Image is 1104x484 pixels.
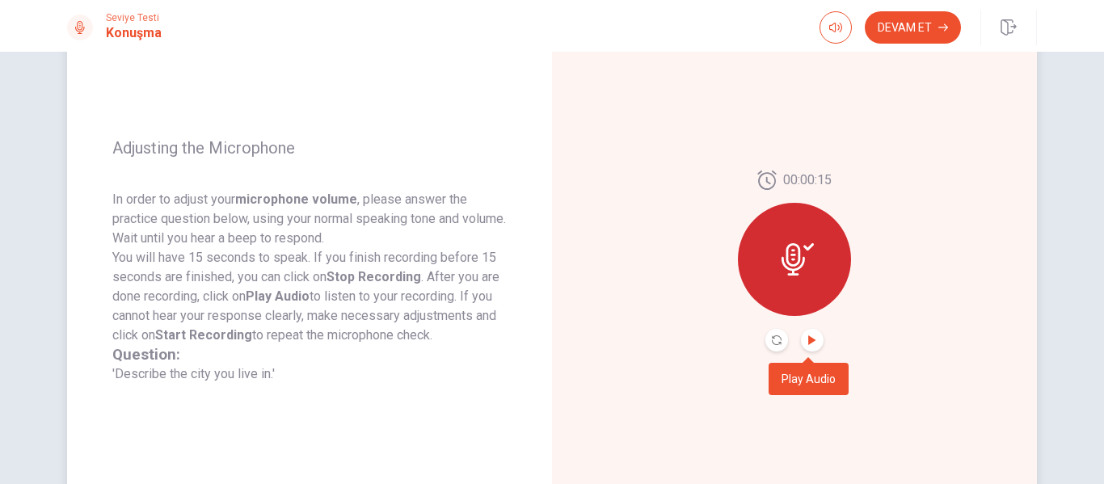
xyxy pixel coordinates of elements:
[765,329,788,351] button: Record Again
[106,12,162,23] span: Seviye Testi
[769,363,849,395] div: Play Audio
[112,248,507,345] p: You will have 15 seconds to speak. If you finish recording before 15 seconds are finished, you ca...
[106,23,162,43] h1: Konuşma
[112,345,507,364] h3: Question:
[783,170,832,190] span: 00:00:15
[112,190,507,248] p: In order to adjust your , please answer the practice question below, using your normal speaking t...
[155,327,252,343] strong: Start Recording
[246,288,310,304] strong: Play Audio
[235,191,357,207] strong: microphone volume
[801,329,824,351] button: Play Audio
[112,138,507,158] span: Adjusting the Microphone
[865,11,961,44] button: Devam Et
[327,269,421,284] strong: Stop Recording
[112,345,507,384] div: 'Describe the city you live in.'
